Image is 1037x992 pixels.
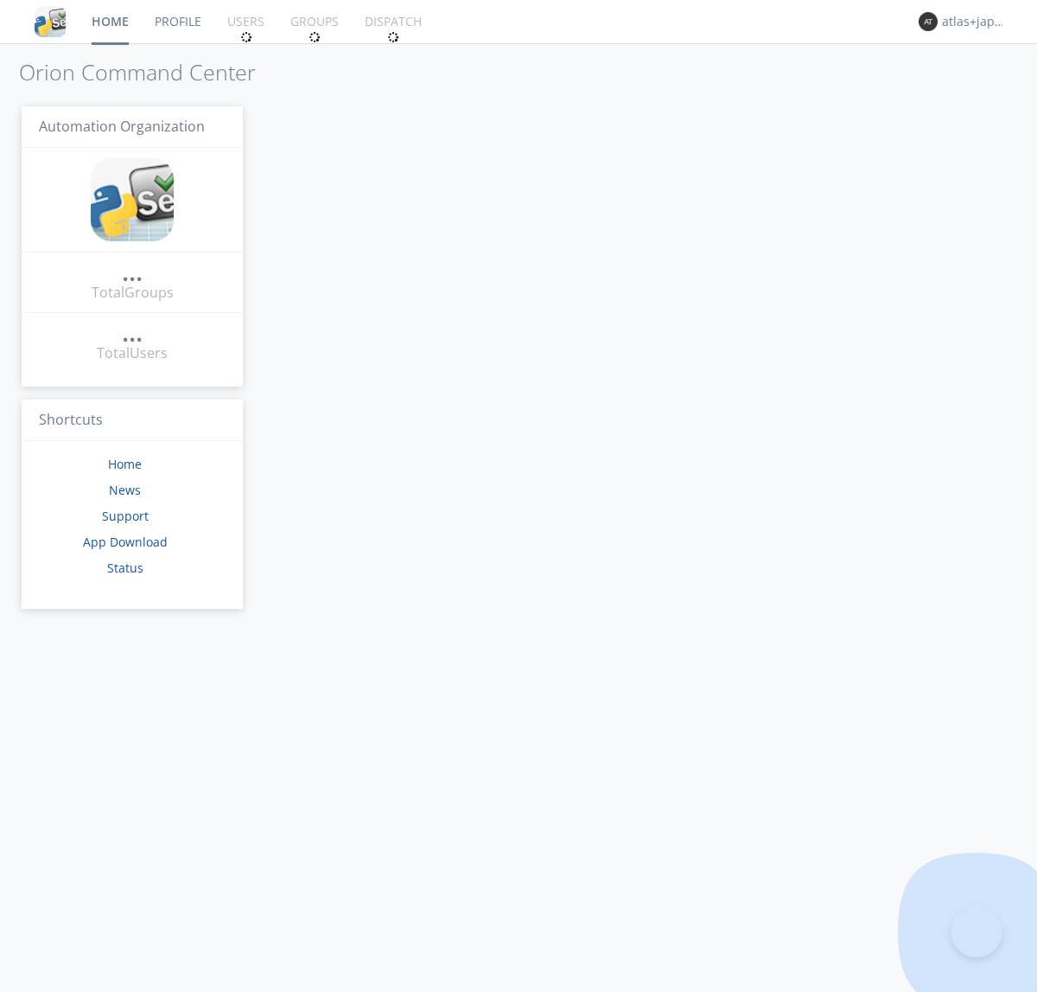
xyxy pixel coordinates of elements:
[97,343,168,363] div: Total Users
[22,400,243,442] h3: Shortcuts
[83,534,168,550] a: App Download
[108,456,142,472] a: Home
[122,323,143,341] div: ...
[122,263,143,280] div: ...
[919,12,938,31] img: 373638.png
[122,263,143,283] a: ...
[122,323,143,343] a: ...
[91,158,174,241] img: cddb5a64eb264b2086981ab96f4c1ba7
[107,560,143,576] a: Status
[309,31,321,43] img: spin.svg
[109,482,141,498] a: News
[35,6,66,37] img: cddb5a64eb264b2086981ab96f4c1ba7
[92,283,174,303] div: Total Groups
[39,117,205,136] span: Automation Organization
[942,13,1007,30] div: atlas+japanese0001
[240,31,252,43] img: spin.svg
[951,906,1002,957] iframe: Toggle Customer Support
[387,31,399,43] img: spin.svg
[102,508,149,524] a: Support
